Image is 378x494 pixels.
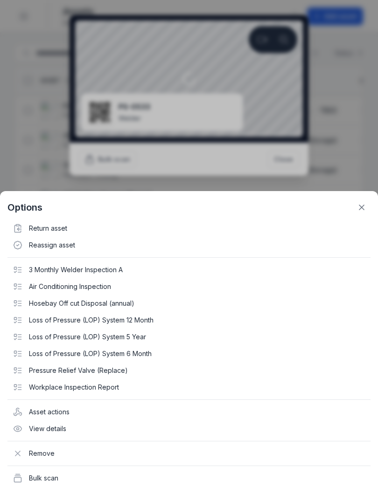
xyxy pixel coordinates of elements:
div: Asset actions [7,404,371,420]
div: Hosebay Off cut Disposal (annual) [7,295,371,312]
strong: Options [7,201,42,214]
div: Bulk scan [7,470,371,487]
div: Return asset [7,220,371,237]
div: Workplace Inspection Report [7,379,371,396]
div: Loss of Pressure (LOP) System 12 Month [7,312,371,329]
div: Air Conditioning Inspection [7,278,371,295]
div: Loss of Pressure (LOP) System 5 Year [7,329,371,345]
div: 3 Monthly Welder Inspection A [7,261,371,278]
div: View details [7,420,371,437]
div: Reassign asset [7,237,371,254]
div: Remove [7,445,371,462]
div: Loss of Pressure (LOP) System 6 Month [7,345,371,362]
div: Pressure Relief Valve (Replace) [7,362,371,379]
